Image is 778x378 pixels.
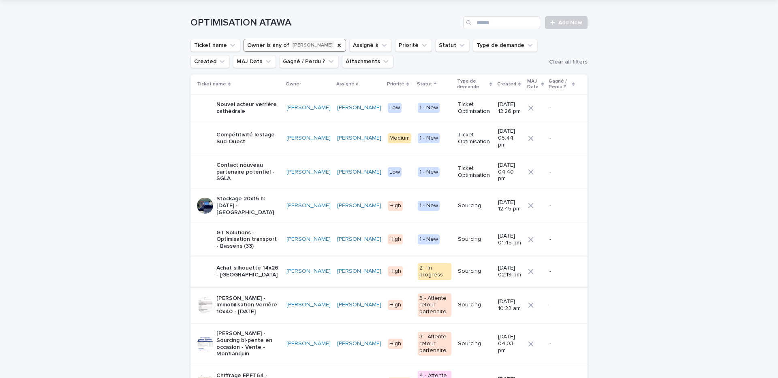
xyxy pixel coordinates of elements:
p: - [549,135,575,142]
button: Statut [435,39,470,52]
p: Priorité [387,80,404,89]
p: - [549,104,575,111]
a: [PERSON_NAME] [337,169,381,176]
p: [DATE] 04:03 pm [498,333,522,354]
p: Gagné / Perdu ? [549,77,570,92]
p: [PERSON_NAME] - Immobilisation Verrière 10x40 - [DATE] [216,295,280,315]
p: [PERSON_NAME] - Sourcing bi-pente en occasion - Vente - Monflanquin [216,330,280,357]
p: Sourcing [458,302,491,308]
a: [PERSON_NAME] [286,104,331,111]
p: [DATE] 01:45 pm [498,233,522,246]
p: [DATE] 12:45 pm [498,199,522,213]
div: Low [388,167,402,177]
div: 3 - Attente retour partenaire [418,332,451,355]
p: Ticket name [197,80,226,89]
a: [PERSON_NAME] [286,302,331,308]
a: [PERSON_NAME] [286,268,331,275]
p: Stockage 20x15 h:[DATE] - [GEOGRAPHIC_DATA] [216,195,280,216]
button: Attachments [342,55,393,68]
tr: Compétitivité lestage Sud-Ouest[PERSON_NAME] [PERSON_NAME] Medium1 - NewTicket Optimisation[DATE]... [190,121,588,155]
p: Created [497,80,516,89]
p: Assigné à [336,80,359,89]
p: Achat silhouette 14x26 - [GEOGRAPHIC_DATA] [216,265,280,278]
button: Type de demande [473,39,538,52]
p: MAJ Data [527,77,539,92]
p: Sourcing [458,236,491,243]
p: Sourcing [458,268,491,275]
a: [PERSON_NAME] [286,135,331,142]
div: High [388,300,403,310]
a: [PERSON_NAME] [337,202,381,209]
div: 2 - In progress [418,263,451,280]
div: 1 - New [418,234,440,244]
div: 1 - New [418,133,440,143]
a: [PERSON_NAME] [337,135,381,142]
div: Low [388,103,402,113]
p: Ticket Optimisation [458,101,491,115]
a: [PERSON_NAME] [286,169,331,176]
button: Owner [244,39,346,52]
button: Assigné à [349,39,392,52]
a: [PERSON_NAME] [337,268,381,275]
p: GT Solutions - Optimisation transport - Bassens (33) [216,229,280,250]
p: Compétitivité lestage Sud-Ouest [216,132,280,145]
tr: Nouvel acteur verrière cathédrale[PERSON_NAME] [PERSON_NAME] Low1 - NewTicket Optimisation[DATE] ... [190,94,588,121]
p: - [549,202,575,209]
div: 1 - New [418,167,440,177]
div: 1 - New [418,103,440,113]
p: - [549,236,575,243]
tr: GT Solutions - Optimisation transport - Bassens (33)[PERSON_NAME] [PERSON_NAME] High1 - NewSourci... [190,223,588,256]
input: Search [463,16,540,29]
a: [PERSON_NAME] [337,236,381,243]
p: Ticket Optimisation [458,132,491,145]
button: Gagné / Perdu ? [279,55,339,68]
button: MAJ Data [233,55,276,68]
p: Nouvel acteur verrière cathédrale [216,101,280,115]
button: Clear all filters [546,56,588,68]
p: - [549,340,575,347]
span: Clear all filters [549,59,588,65]
p: - [549,169,575,176]
button: Created [190,55,230,68]
span: Add New [558,20,582,25]
p: - [549,302,575,308]
p: [DATE] 05:44 pm [498,128,522,148]
a: [PERSON_NAME] [337,104,381,111]
p: Owner [286,80,301,89]
a: [PERSON_NAME] [286,340,331,347]
div: High [388,266,403,276]
p: - [549,268,575,275]
tr: [PERSON_NAME] - Sourcing bi-pente en occasion - Vente - Monflanquin[PERSON_NAME] [PERSON_NAME] Hi... [190,323,588,364]
div: 1 - New [418,201,440,211]
a: Add New [545,16,588,29]
p: Type de demande [457,77,487,92]
tr: Stockage 20x15 h:[DATE] - [GEOGRAPHIC_DATA][PERSON_NAME] [PERSON_NAME] High1 - NewSourcing[DATE] ... [190,189,588,223]
div: High [388,339,403,349]
p: Contact nouveau partenaire potentiel - SGLA [216,162,280,182]
a: [PERSON_NAME] [286,202,331,209]
a: [PERSON_NAME] [286,236,331,243]
button: Priorité [395,39,432,52]
p: Sourcing [458,340,491,347]
tr: Contact nouveau partenaire potentiel - SGLA[PERSON_NAME] [PERSON_NAME] Low1 - NewTicket Optimisat... [190,155,588,189]
h1: OPTIMISATION ATAWA [190,17,460,29]
button: Ticket name [190,39,240,52]
a: [PERSON_NAME] [337,302,381,308]
div: Medium [388,133,411,143]
div: High [388,201,403,211]
p: [DATE] 12:26 pm [498,101,522,115]
p: [DATE] 02:19 pm [498,265,522,278]
div: High [388,234,403,244]
p: Statut [417,80,432,89]
tr: [PERSON_NAME] - Immobilisation Verrière 10x40 - [DATE][PERSON_NAME] [PERSON_NAME] High3 - Attente... [190,287,588,323]
p: [DATE] 04:40 pm [498,162,522,182]
p: Ticket Optimisation [458,165,491,179]
a: [PERSON_NAME] [337,340,381,347]
div: 3 - Attente retour partenaire [418,293,451,317]
p: [DATE] 10:22 am [498,298,522,312]
p: Sourcing [458,202,491,209]
tr: Achat silhouette 14x26 - [GEOGRAPHIC_DATA][PERSON_NAME] [PERSON_NAME] High2 - In progressSourcing... [190,256,588,287]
